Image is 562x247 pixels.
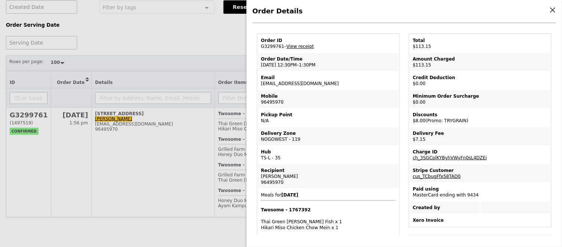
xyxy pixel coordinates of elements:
[425,118,468,123] span: (Promo: TRYGRAIN)
[410,109,550,127] td: $8.00
[261,168,396,173] div: Recipient
[284,44,287,49] span: –
[410,127,550,145] td: $7.15
[410,72,550,90] td: $0.00
[413,75,548,81] div: Credit Deduction
[413,56,548,62] div: Amount Charged
[261,112,396,118] div: Pickup Point
[258,90,399,108] td: 96495970
[413,130,548,136] div: Delivery Fee
[287,44,314,49] a: View receipt
[261,130,396,136] div: Delivery Zone
[413,93,548,99] div: Minimum Order Surcharge
[410,90,550,108] td: $0.00
[413,168,548,173] div: Stripe Customer
[261,93,396,99] div: Mobile
[261,56,396,62] div: Order Date/Time
[413,38,548,43] div: Total
[258,109,399,127] td: N/A
[261,207,396,213] h4: Twosome - 1767392
[261,75,396,81] div: Email
[410,183,550,201] td: MasterCard ending with 9434
[413,205,477,211] div: Created by
[258,35,399,52] td: G3299761
[413,174,461,179] a: cus_TCbugFfx58TAD0
[413,112,548,118] div: Discounts
[413,149,548,155] div: Charge ID
[261,173,396,179] div: [PERSON_NAME]
[258,72,399,90] td: [EMAIL_ADDRESS][DOMAIN_NAME]
[258,127,399,145] td: NOGOWEST - 119
[261,179,396,185] div: 96495970
[413,217,548,223] div: Xero Invoice
[410,53,550,71] td: $113.15
[261,207,396,231] div: Thai Green [PERSON_NAME] Fish x 1 Hikari Miso Chicken Chow Mein x 1
[261,149,396,155] div: Hub
[252,7,303,15] span: Order Details
[258,146,399,164] td: TS-L - 35
[261,38,396,43] div: Order ID
[410,35,550,52] td: $113.15
[413,155,487,160] a: ch_3SGCplKYByhVWyFn0sL4DZEi
[281,192,298,198] b: [DATE]
[258,53,399,71] td: [DATE] 12:30PM–1:30PM
[413,186,548,192] div: Paid using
